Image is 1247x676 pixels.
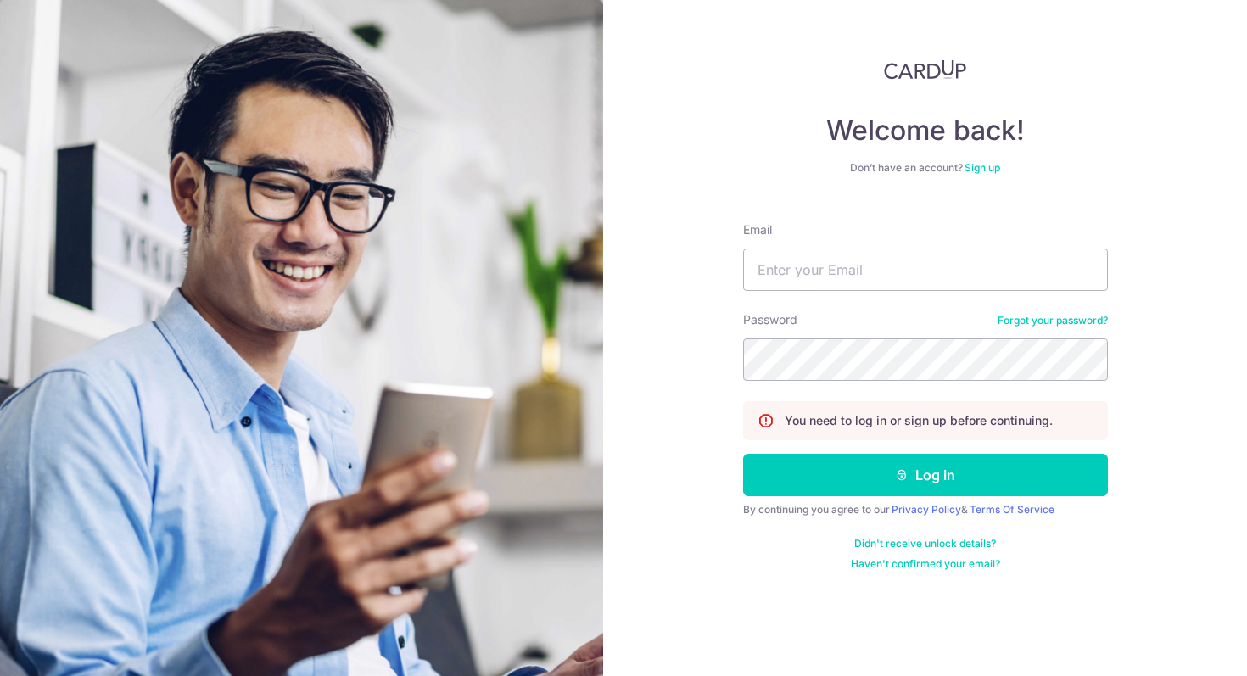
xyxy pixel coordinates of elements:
[743,221,772,238] label: Email
[743,503,1108,517] div: By continuing you agree to our &
[892,503,961,516] a: Privacy Policy
[965,161,1000,174] a: Sign up
[851,557,1000,571] a: Haven't confirmed your email?
[884,59,967,80] img: CardUp Logo
[785,412,1053,429] p: You need to log in or sign up before continuing.
[970,503,1054,516] a: Terms Of Service
[743,454,1108,496] button: Log in
[854,537,996,550] a: Didn't receive unlock details?
[743,311,797,328] label: Password
[743,114,1108,148] h4: Welcome back!
[743,161,1108,175] div: Don’t have an account?
[743,249,1108,291] input: Enter your Email
[998,314,1108,327] a: Forgot your password?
